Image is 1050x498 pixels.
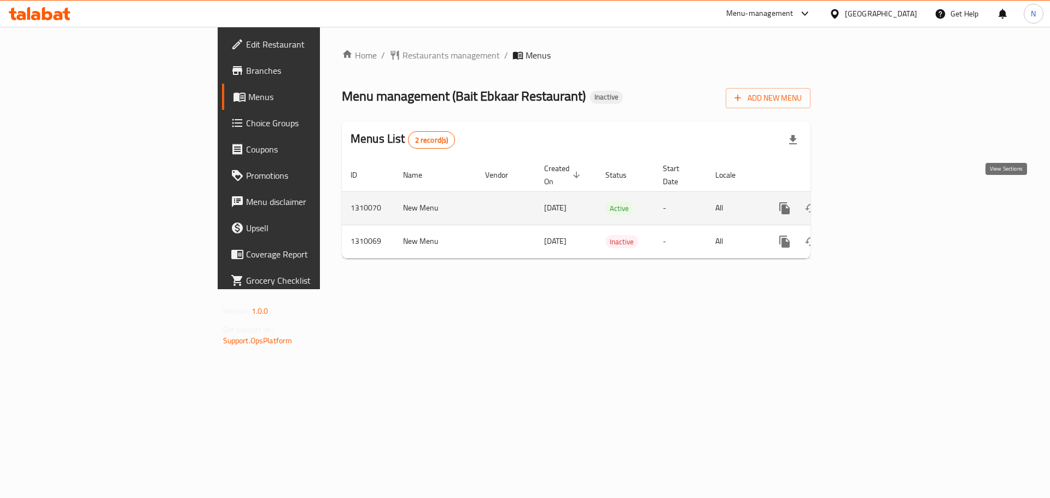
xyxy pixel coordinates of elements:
[605,202,633,215] span: Active
[707,191,763,225] td: All
[663,162,693,188] span: Start Date
[845,8,917,20] div: [GEOGRAPHIC_DATA]
[726,88,810,108] button: Add New Menu
[654,191,707,225] td: -
[772,229,798,255] button: more
[734,91,802,105] span: Add New Menu
[798,195,824,221] button: Change Status
[246,248,384,261] span: Coverage Report
[1031,8,1036,20] span: N
[772,195,798,221] button: more
[403,168,436,181] span: Name
[409,135,455,145] span: 2 record(s)
[526,49,551,62] span: Menus
[246,195,384,208] span: Menu disclaimer
[342,84,586,108] span: Menu management ( Bait Ebkaar Restaurant )
[605,168,641,181] span: Status
[222,110,393,136] a: Choice Groups
[222,241,393,267] a: Coverage Report
[726,7,794,20] div: Menu-management
[590,92,623,102] span: Inactive
[223,323,273,337] span: Get support on:
[246,116,384,130] span: Choice Groups
[605,235,638,248] div: Inactive
[252,304,269,318] span: 1.0.0
[222,136,393,162] a: Coupons
[544,234,567,248] span: [DATE]
[222,57,393,84] a: Branches
[246,274,384,287] span: Grocery Checklist
[222,31,393,57] a: Edit Restaurant
[351,168,371,181] span: ID
[246,64,384,77] span: Branches
[342,159,885,259] table: enhanced table
[402,49,500,62] span: Restaurants management
[222,215,393,241] a: Upsell
[246,38,384,51] span: Edit Restaurant
[246,221,384,235] span: Upsell
[222,189,393,215] a: Menu disclaimer
[394,225,476,258] td: New Menu
[248,90,384,103] span: Menus
[654,225,707,258] td: -
[342,49,810,62] nav: breadcrumb
[504,49,508,62] li: /
[485,168,522,181] span: Vendor
[408,131,456,149] div: Total records count
[780,127,806,153] div: Export file
[223,333,293,348] a: Support.OpsPlatform
[715,168,750,181] span: Locale
[590,91,623,104] div: Inactive
[222,84,393,110] a: Menus
[223,304,250,318] span: Version:
[389,49,500,62] a: Restaurants management
[763,159,885,192] th: Actions
[707,225,763,258] td: All
[351,131,455,149] h2: Menus List
[246,143,384,156] span: Coupons
[394,191,476,225] td: New Menu
[222,267,393,294] a: Grocery Checklist
[544,162,584,188] span: Created On
[246,169,384,182] span: Promotions
[222,162,393,189] a: Promotions
[605,236,638,248] span: Inactive
[544,201,567,215] span: [DATE]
